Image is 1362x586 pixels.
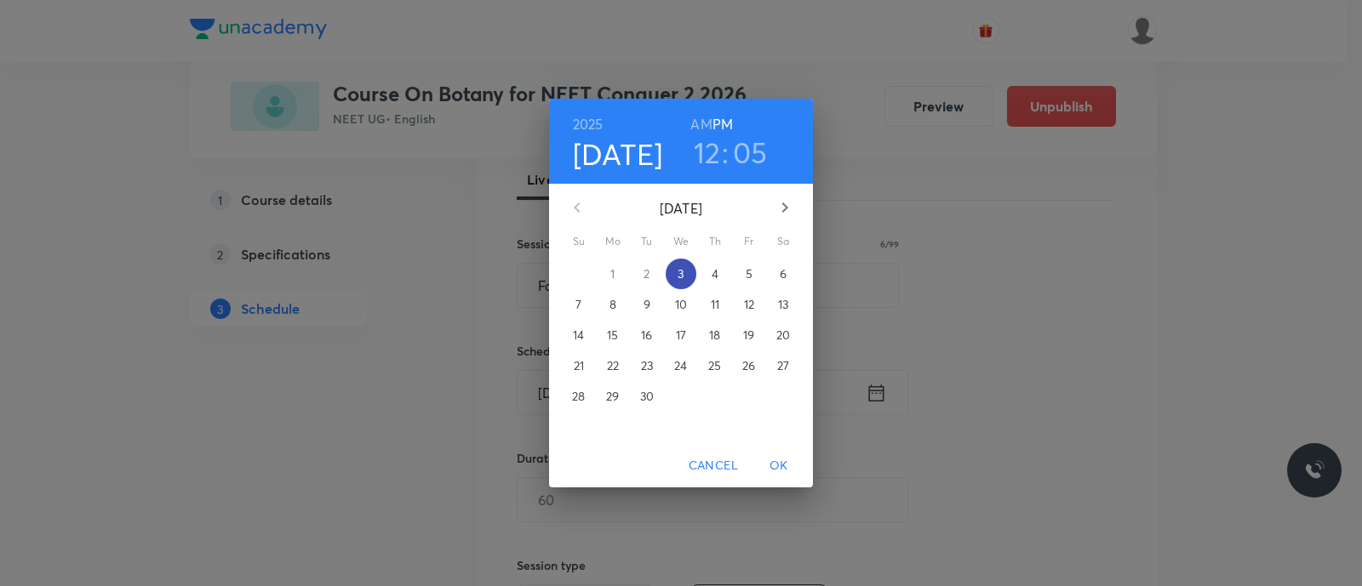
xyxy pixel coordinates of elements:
span: We [666,233,696,250]
button: 29 [598,381,628,412]
button: 8 [598,289,628,320]
button: Cancel [682,450,745,481]
button: 2025 [573,112,604,136]
span: Th [700,233,730,250]
p: 11 [711,296,719,313]
button: 12 [734,289,764,320]
span: Mo [598,233,628,250]
button: 4 [700,259,730,289]
span: Cancel [689,455,738,476]
button: 20 [768,320,798,350]
button: 26 [734,350,764,381]
p: 13 [778,296,788,313]
p: 30 [640,388,654,405]
button: 3 [666,259,696,289]
p: 24 [674,357,687,374]
button: 6 [768,259,798,289]
p: 14 [573,327,584,344]
p: 26 [742,357,755,374]
span: OK [758,455,799,476]
button: 11 [700,289,730,320]
h3: : [722,134,729,170]
p: 15 [607,327,618,344]
button: AM [690,112,712,136]
p: 8 [609,296,616,313]
p: 10 [675,296,687,313]
span: Sa [768,233,798,250]
p: 3 [678,265,684,282]
button: 9 [632,289,662,320]
p: 18 [709,327,720,344]
button: 10 [666,289,696,320]
button: 16 [632,320,662,350]
button: 5 [734,259,764,289]
p: 17 [676,327,686,344]
p: 25 [708,357,721,374]
p: 23 [641,357,653,374]
button: 21 [564,350,594,381]
p: 21 [574,357,584,374]
button: 28 [564,381,594,412]
button: 12 [694,134,721,170]
span: Fr [734,233,764,250]
button: PM [712,112,733,136]
button: 22 [598,350,628,381]
p: 12 [744,296,754,313]
button: 15 [598,320,628,350]
p: 16 [641,327,652,344]
p: 19 [743,327,754,344]
button: 25 [700,350,730,381]
span: Tu [632,233,662,250]
button: 23 [632,350,662,381]
button: 30 [632,381,662,412]
button: 27 [768,350,798,381]
button: 14 [564,320,594,350]
p: 20 [776,327,790,344]
button: 17 [666,320,696,350]
p: 27 [777,357,789,374]
button: 13 [768,289,798,320]
button: 05 [733,134,768,170]
p: 4 [712,265,718,282]
button: 18 [700,320,730,350]
button: 7 [564,289,594,320]
button: OK [752,450,806,481]
p: 29 [606,388,619,405]
p: 7 [575,296,581,313]
button: 19 [734,320,764,350]
p: 28 [572,388,585,405]
p: [DATE] [598,198,764,219]
button: [DATE] [573,136,663,172]
p: 22 [607,357,619,374]
p: 6 [780,265,787,282]
span: Su [564,233,594,250]
p: 5 [746,265,753,282]
p: 9 [644,296,650,313]
button: 24 [666,350,696,381]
